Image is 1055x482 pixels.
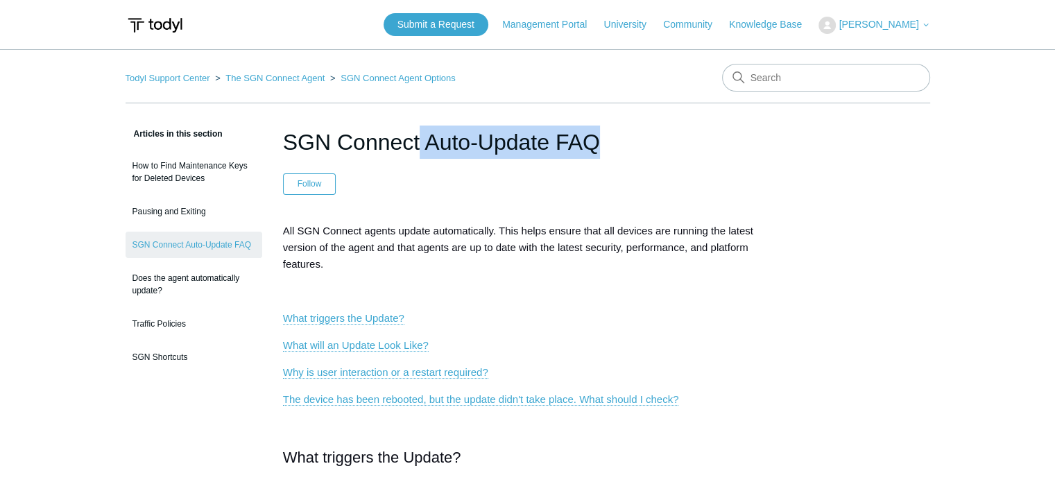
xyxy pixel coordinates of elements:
[283,173,336,194] button: Follow Article
[341,73,455,83] a: SGN Connect Agent Options
[126,311,262,337] a: Traffic Policies
[126,73,213,83] li: Todyl Support Center
[839,19,918,30] span: [PERSON_NAME]
[722,64,930,92] input: Search
[225,73,325,83] a: The SGN Connect Agent
[126,344,262,370] a: SGN Shortcuts
[126,265,262,304] a: Does the agent automatically update?
[283,449,461,466] span: What triggers the Update?
[212,73,327,83] li: The SGN Connect Agent
[818,17,929,34] button: [PERSON_NAME]
[283,225,753,270] span: All SGN Connect agents update automatically. This helps ensure that all devices are running the l...
[663,17,726,32] a: Community
[126,232,262,258] a: SGN Connect Auto-Update FAQ
[283,126,773,159] h1: SGN Connect Auto-Update FAQ
[126,73,210,83] a: Todyl Support Center
[126,12,185,38] img: Todyl Support Center Help Center home page
[126,198,262,225] a: Pausing and Exiting
[126,153,262,191] a: How to Find Maintenance Keys for Deleted Devices
[502,17,601,32] a: Management Portal
[384,13,488,36] a: Submit a Request
[327,73,456,83] li: SGN Connect Agent Options
[283,312,404,325] a: What triggers the Update?
[126,129,223,139] span: Articles in this section
[283,339,429,352] a: What will an Update Look Like?
[283,366,488,379] a: Why is user interaction or a restart required?
[603,17,660,32] a: University
[729,17,816,32] a: Knowledge Base
[283,393,679,406] a: The device has been rebooted, but the update didn't take place. What should I check?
